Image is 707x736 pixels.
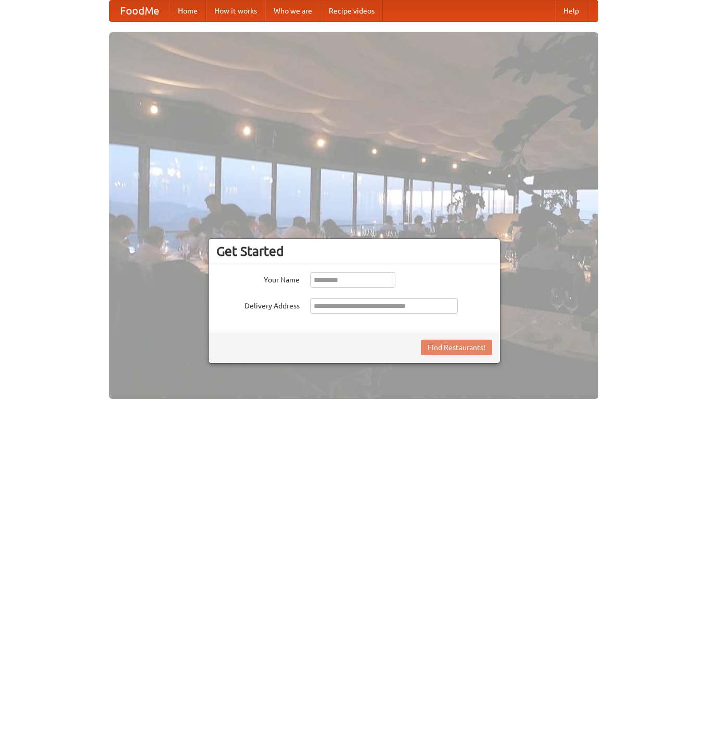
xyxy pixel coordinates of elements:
[555,1,587,21] a: Help
[216,243,492,259] h3: Get Started
[421,340,492,355] button: Find Restaurants!
[216,298,300,311] label: Delivery Address
[170,1,206,21] a: Home
[320,1,383,21] a: Recipe videos
[265,1,320,21] a: Who we are
[206,1,265,21] a: How it works
[110,1,170,21] a: FoodMe
[216,272,300,285] label: Your Name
